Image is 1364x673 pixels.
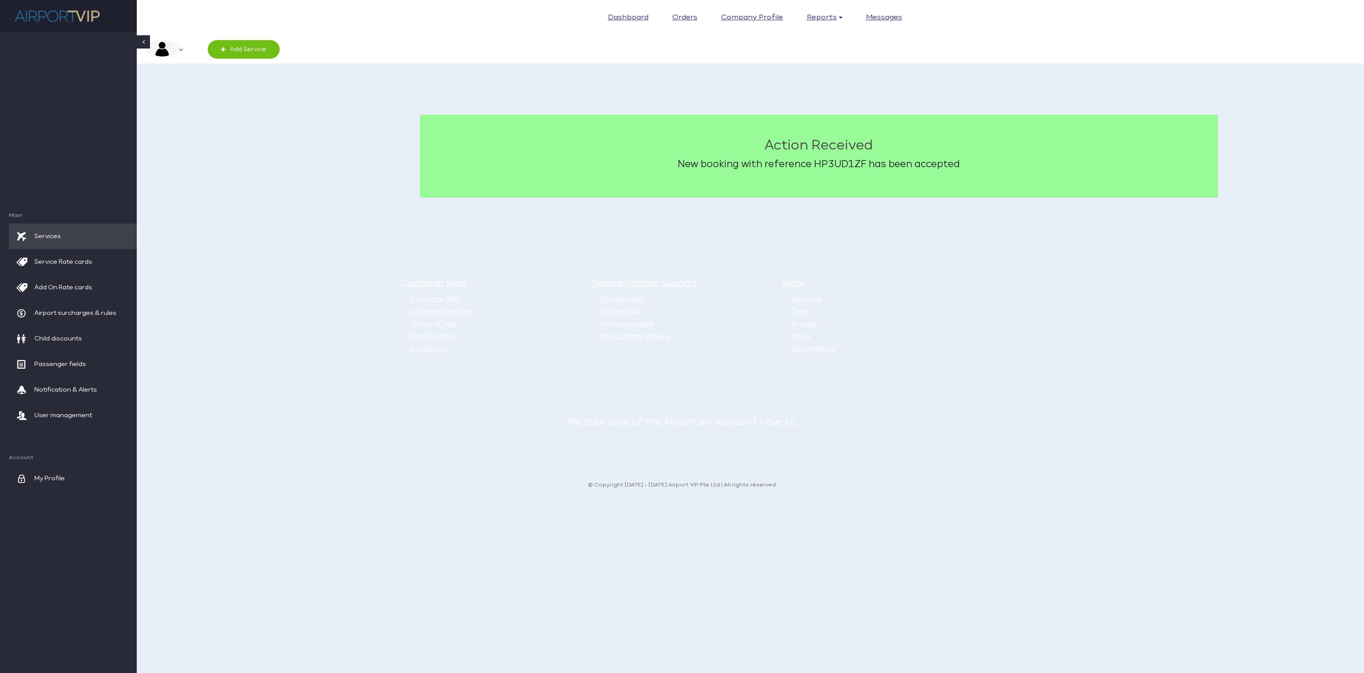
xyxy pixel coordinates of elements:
[146,40,179,58] img: image description
[146,40,194,59] a: image description
[9,213,137,219] span: Main
[410,321,456,327] a: Terms of use
[600,296,644,303] a: Partner login
[34,224,61,249] span: Services
[807,11,842,24] a: Reports
[600,308,642,315] a: Partner FAQ
[394,472,970,498] span: © Copyright [DATE] - [DATE] Airport VIP Pte Ltd | All rights reserved
[207,40,280,59] a: Add Service
[721,11,783,24] a: Company profile
[672,11,697,24] a: Orders
[783,277,967,290] h5: More
[9,224,137,249] a: Services
[791,333,810,340] a: News
[608,11,648,24] a: Dashboard
[410,333,455,340] a: Privacy policy
[420,136,1218,156] h2: Action Received
[401,277,585,290] h5: Customer Help
[791,321,817,327] a: Articles
[420,159,1218,170] p: New booking with reference HP3UD1ZF has been accepted
[791,345,835,352] a: Destinations
[600,333,670,340] a: New partner enquiry
[592,277,776,290] h5: Service Partner Support
[791,296,822,303] a: About us
[410,308,472,315] a: Customer policies
[600,321,653,327] a: Partner policies
[410,345,449,352] a: Contact us
[225,40,266,59] span: Add Service
[401,417,963,428] p: We take care of the Airport so you don't have to.
[791,308,811,315] a: Team
[410,296,460,303] a: Customer FAQ
[13,7,101,26] img: company logo here
[866,11,902,24] a: Messages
